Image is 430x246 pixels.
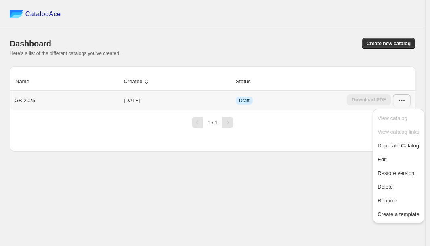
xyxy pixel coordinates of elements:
span: Draft [239,97,250,104]
span: CatalogAce [25,10,61,18]
button: Created [123,74,152,89]
span: Here's a list of the different catalogs you've created. [10,50,121,56]
button: Name [14,74,39,89]
p: GB 2025 [15,97,35,105]
button: Status [235,74,260,89]
span: Dashboard [10,39,51,48]
span: Restore version [378,170,414,176]
span: 1 / 1 [208,120,218,126]
span: Delete [378,184,393,190]
span: Edit [378,156,386,162]
td: [DATE] [122,91,233,110]
button: Create new catalog [362,38,415,49]
span: View catalog [378,115,407,121]
span: Rename [378,198,397,204]
span: View catalog links [378,129,419,135]
span: Create a template [378,211,419,217]
img: catalog ace [10,10,23,18]
span: Duplicate Catalog [378,143,419,149]
span: Create new catalog [367,40,411,47]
